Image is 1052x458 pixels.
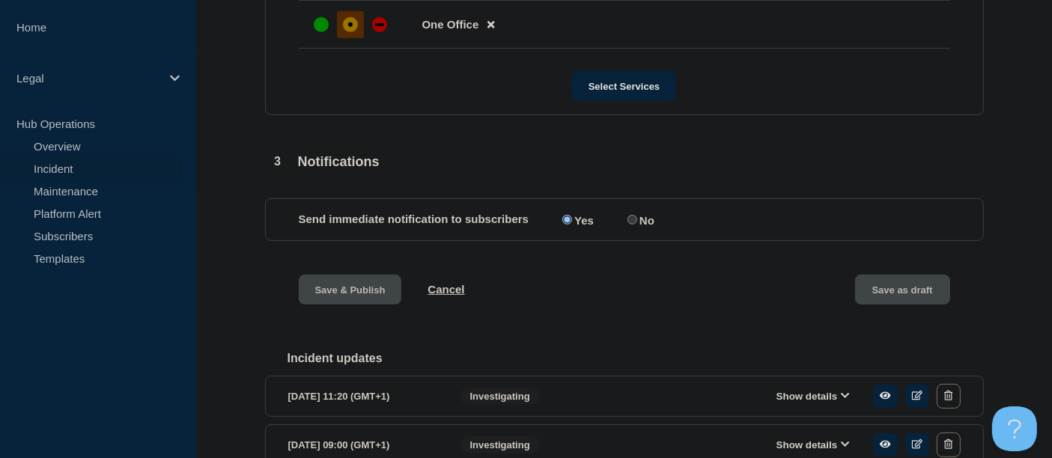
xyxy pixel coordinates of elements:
p: Send immediate notification to subscribers [299,213,529,227]
div: [DATE] 09:00 (GMT+1) [288,433,438,457]
div: Send immediate notification to subscribers [299,213,950,227]
span: 3 [265,149,291,174]
button: Show details [772,390,854,403]
button: Select Services [572,71,676,101]
div: affected [343,17,358,32]
label: Yes [559,213,594,227]
span: Investigating [460,436,540,454]
label: No [624,213,654,227]
button: Save as draft [855,275,950,305]
span: Investigating [460,388,540,405]
input: Yes [562,215,572,225]
input: No [627,215,637,225]
h2: Incident updates [288,352,984,365]
p: Legal [16,72,160,85]
button: Show details [772,439,854,451]
div: down [372,17,387,32]
span: One Office [422,18,479,31]
button: Cancel [428,283,464,296]
div: up [314,17,329,32]
div: [DATE] 11:20 (GMT+1) [288,384,438,409]
div: Notifications [265,149,380,174]
button: Save & Publish [299,275,402,305]
iframe: Help Scout Beacon - Open [992,406,1037,451]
